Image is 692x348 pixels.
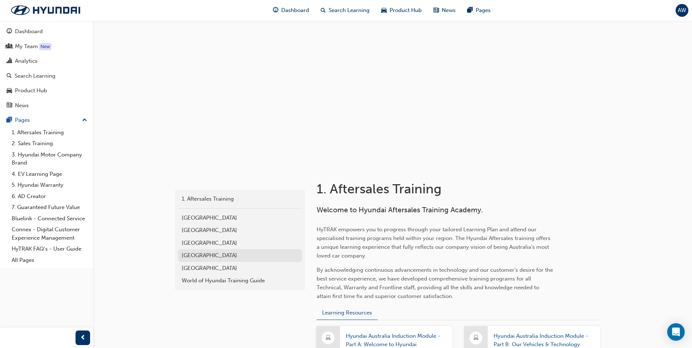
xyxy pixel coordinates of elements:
a: News [3,99,90,112]
span: By acknowledging continuous advancements in technology and our customer’s desire for the best ser... [317,267,554,299]
span: Welcome to Hyundai Aftersales Training Academy. [317,206,483,214]
a: search-iconSearch Learning [315,3,375,18]
span: HyTRAK empowers you to progress through your tailored Learning Plan and attend our specialised tr... [317,226,552,259]
a: [GEOGRAPHIC_DATA] [178,237,302,250]
a: HyTRAK FAQ's - User Guide [9,243,90,255]
div: [GEOGRAPHIC_DATA] [182,239,298,247]
a: [GEOGRAPHIC_DATA] [178,262,302,275]
a: [GEOGRAPHIC_DATA] [178,224,302,237]
a: World of Hyundai Training Guide [178,274,302,287]
a: 1. Aftersales Training [9,127,90,138]
span: search-icon [7,73,12,80]
a: Dashboard [3,25,90,38]
button: DashboardMy TeamAnalyticsSearch LearningProduct HubNews [3,23,90,113]
div: [GEOGRAPHIC_DATA] [182,251,298,260]
button: Pages [3,113,90,127]
a: news-iconNews [428,3,461,18]
div: News [15,101,29,110]
span: car-icon [7,88,12,94]
h1: 1. Aftersales Training [317,181,556,197]
span: AW [678,6,686,15]
span: people-icon [7,43,12,50]
a: 6. AD Creator [9,191,90,202]
span: pages-icon [7,117,12,124]
span: laptop-icon [326,333,331,343]
a: 4. EV Learning Page [9,169,90,180]
div: World of Hyundai Training Guide [182,277,298,285]
a: [GEOGRAPHIC_DATA] [178,212,302,224]
a: 3. Hyundai Motor Company Brand [9,149,90,169]
div: 1. Aftersales Training [182,195,298,203]
span: News [442,6,456,15]
div: Search Learning [15,72,55,80]
span: Product Hub [390,6,422,15]
a: pages-iconPages [461,3,496,18]
button: Learning Resources [317,306,378,320]
span: car-icon [381,6,387,15]
span: Pages [476,6,491,15]
div: [GEOGRAPHIC_DATA] [182,214,298,222]
a: 1. Aftersales Training [178,193,302,205]
a: Search Learning [3,69,90,83]
div: [GEOGRAPHIC_DATA] [182,264,298,272]
div: Analytics [15,57,38,65]
a: Bluelink - Connected Service [9,213,90,224]
div: [GEOGRAPHIC_DATA] [182,226,298,235]
a: Analytics [3,54,90,68]
a: Product Hub [3,84,90,97]
span: guage-icon [7,28,12,35]
img: Trak [4,3,88,18]
div: Dashboard [15,27,43,36]
div: Open Intercom Messenger [667,323,685,341]
span: guage-icon [273,6,278,15]
span: chart-icon [7,58,12,65]
div: Pages [15,116,30,124]
div: Tooltip anchor [39,43,51,50]
span: search-icon [321,6,326,15]
a: Connex - Digital Customer Experience Management [9,224,90,243]
a: guage-iconDashboard [267,3,315,18]
span: up-icon [82,116,87,125]
a: My Team [3,40,90,53]
a: car-iconProduct Hub [375,3,428,18]
span: news-icon [7,103,12,109]
a: 5. Hyundai Warranty [9,179,90,191]
span: pages-icon [467,6,473,15]
span: Search Learning [329,6,370,15]
span: news-icon [433,6,439,15]
button: AW [676,4,688,17]
span: Dashboard [281,6,309,15]
div: Product Hub [15,86,47,95]
span: prev-icon [80,333,86,343]
a: [GEOGRAPHIC_DATA] [178,249,302,262]
a: 7. Guaranteed Future Value [9,202,90,213]
div: My Team [15,42,38,51]
a: 2. Sales Training [9,138,90,149]
span: laptop-icon [473,333,479,343]
a: All Pages [9,255,90,266]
